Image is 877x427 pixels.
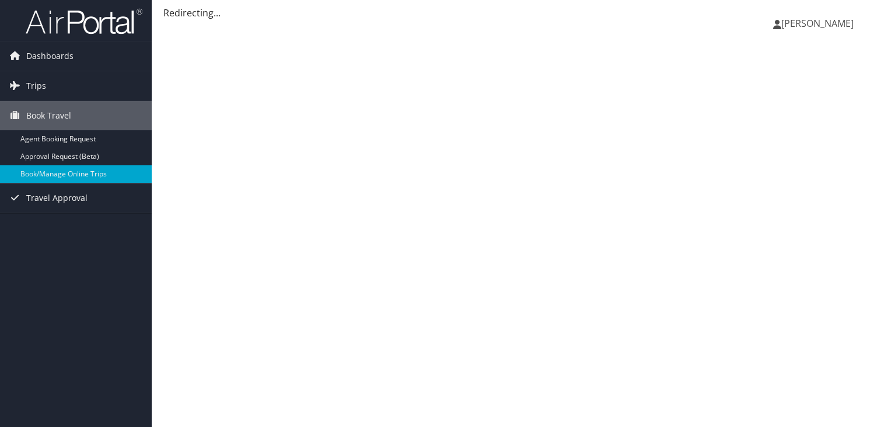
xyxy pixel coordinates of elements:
[773,6,865,41] a: [PERSON_NAME]
[26,41,74,71] span: Dashboards
[26,183,88,213] span: Travel Approval
[781,17,854,30] span: [PERSON_NAME]
[163,6,865,20] div: Redirecting...
[26,8,142,35] img: airportal-logo.png
[26,71,46,100] span: Trips
[26,101,71,130] span: Book Travel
